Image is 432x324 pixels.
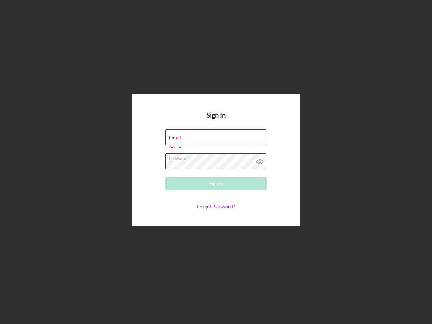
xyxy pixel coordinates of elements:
div: Required [165,145,267,150]
button: Sign In [165,177,267,190]
h4: Sign In [206,111,226,129]
label: Password [169,154,266,161]
div: Sign In [209,177,223,190]
label: Email [169,135,181,140]
a: Forgot Password? [197,204,235,209]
